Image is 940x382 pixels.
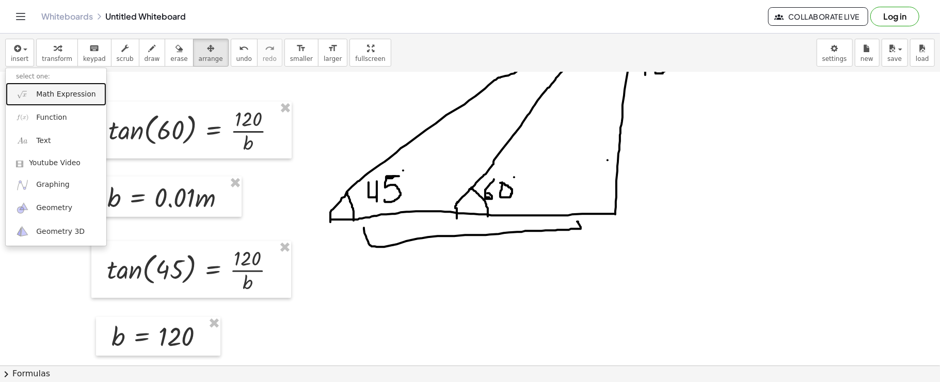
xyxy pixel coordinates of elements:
[193,39,229,67] button: arrange
[36,227,85,237] span: Geometry 3D
[11,55,28,62] span: insert
[6,173,106,197] a: Graphing
[145,55,160,62] span: draw
[318,39,347,67] button: format_sizelarger
[36,113,67,123] span: Function
[42,55,72,62] span: transform
[887,55,902,62] span: save
[257,39,282,67] button: redoredo
[328,42,338,55] i: format_size
[265,42,275,55] i: redo
[324,55,342,62] span: larger
[111,39,139,67] button: scrub
[882,39,908,67] button: save
[6,220,106,243] a: Geometry 3D
[5,39,34,67] button: insert
[165,39,193,67] button: erase
[236,55,252,62] span: undo
[6,197,106,220] a: Geometry
[16,202,29,215] img: ggb-geometry.svg
[6,106,106,129] a: Function
[16,134,29,147] img: Aa.png
[16,88,29,101] img: sqrt_x.png
[199,55,223,62] span: arrange
[861,55,873,62] span: new
[768,7,868,26] button: Collaborate Live
[231,39,258,67] button: undoundo
[16,225,29,238] img: ggb-3d.svg
[36,180,70,190] span: Graphing
[822,55,847,62] span: settings
[41,11,93,22] a: Whiteboards
[263,55,277,62] span: redo
[16,179,29,192] img: ggb-graphing.svg
[349,39,391,67] button: fullscreen
[355,55,385,62] span: fullscreen
[284,39,318,67] button: format_sizesmaller
[12,8,29,25] button: Toggle navigation
[36,39,78,67] button: transform
[36,203,72,213] span: Geometry
[89,42,99,55] i: keyboard
[296,42,306,55] i: format_size
[170,55,187,62] span: erase
[6,153,106,173] a: Youtube Video
[36,89,95,100] span: Math Expression
[855,39,880,67] button: new
[29,158,81,168] span: Youtube Video
[6,129,106,152] a: Text
[817,39,853,67] button: settings
[6,71,106,83] li: select one:
[870,7,919,26] button: Log in
[910,39,935,67] button: load
[117,55,134,62] span: scrub
[6,83,106,106] a: Math Expression
[239,42,249,55] i: undo
[139,39,166,67] button: draw
[83,55,106,62] span: keypad
[36,136,51,146] span: Text
[16,111,29,124] img: f_x.png
[916,55,929,62] span: load
[777,12,859,21] span: Collaborate Live
[290,55,313,62] span: smaller
[77,39,111,67] button: keyboardkeypad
